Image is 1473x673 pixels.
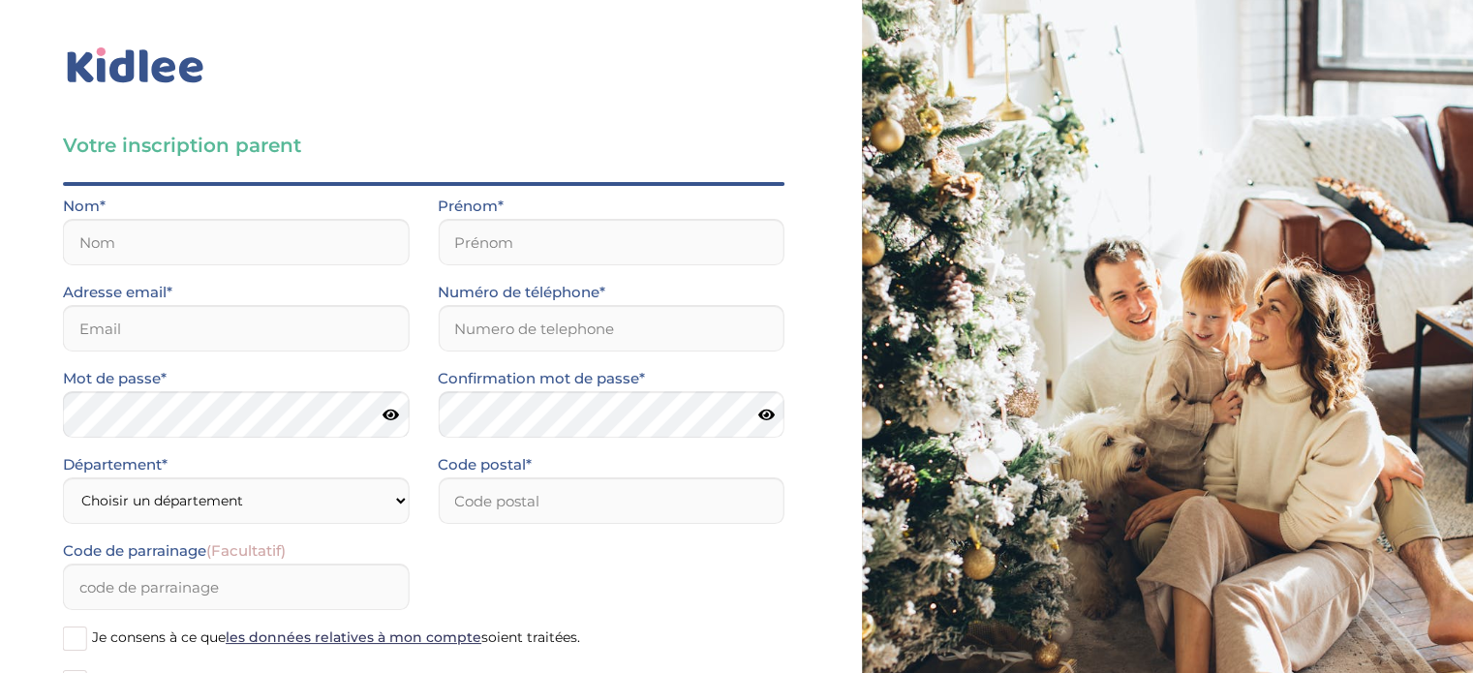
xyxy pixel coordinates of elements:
input: Nom [63,219,409,265]
span: Je consens à ce que soient traitées. [92,628,580,646]
input: Email [63,305,409,352]
label: Confirmation mot de passe* [438,366,645,391]
a: les données relatives à mon compte [226,628,481,646]
input: Numero de telephone [438,305,783,352]
label: Code de parrainage [63,538,286,564]
span: (Facultatif) [206,541,286,560]
label: Code postal* [438,452,532,477]
input: Prénom [438,219,783,265]
label: Adresse email* [63,280,172,305]
label: Prénom* [438,194,504,219]
h3: Votre inscription parent [63,132,784,159]
label: Numéro de téléphone* [438,280,605,305]
img: logo_kidlee_bleu [63,44,208,88]
input: code de parrainage [63,564,409,610]
label: Département* [63,452,168,477]
input: Code postal [438,477,783,524]
label: Mot de passe* [63,366,167,391]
